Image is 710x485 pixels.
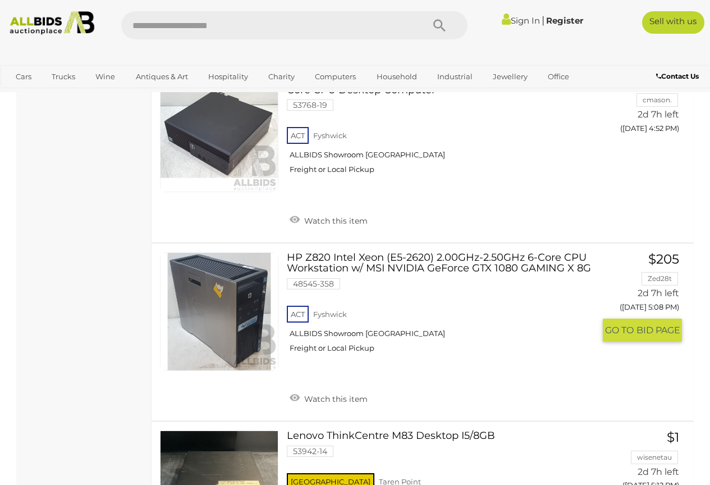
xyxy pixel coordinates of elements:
a: $37 cmason. 2d 7h left ([DATE] 4:52 PM) [611,74,682,139]
a: [GEOGRAPHIC_DATA] [52,86,146,105]
span: Watch this item [301,216,368,226]
a: Sell with us [642,11,704,34]
span: Watch this item [301,394,368,404]
span: GO TO [605,324,636,336]
a: Watch this item [287,211,370,228]
b: Contact Us [656,72,699,80]
a: Watch this item [287,389,370,406]
a: Register [546,15,583,26]
span: $1 [667,429,679,445]
button: GO TOBID PAGE [603,319,682,342]
span: BID PAGE [636,324,680,336]
a: Sports [8,86,46,105]
a: Household [369,67,424,86]
a: Charity [261,67,302,86]
a: Contact Us [656,70,702,83]
button: Search [411,11,468,39]
a: $205 Zed28t 2d 7h left ([DATE] 5:08 PM) GO TOBID PAGE [611,252,682,343]
a: HP Z820 Intel Xeon (E5-2620) 2.00GHz-2.50GHz 6-Core CPU Workstation w/ MSI NVIDIA GeForce GTX 108... [295,252,594,362]
a: Dell OptiPlex 3050 Intel Core i7 (6700) 3.40GHz-4.00GHz 4-Core CPU Desktop Computer 53768-19 ACT ... [295,74,594,183]
a: Trucks [44,67,83,86]
a: Wine [88,67,122,86]
a: Office [540,67,576,86]
span: | [542,14,544,26]
a: Jewellery [485,67,535,86]
a: Hospitality [201,67,255,86]
a: Sign In [502,15,540,26]
span: $205 [648,251,679,267]
a: Industrial [430,67,480,86]
a: Cars [8,67,39,86]
img: Allbids.com.au [5,11,99,35]
a: Computers [308,67,363,86]
a: Antiques & Art [129,67,195,86]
